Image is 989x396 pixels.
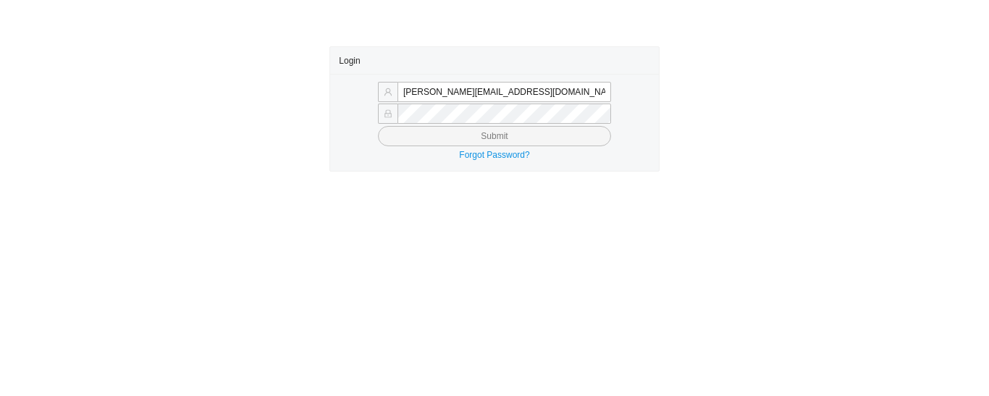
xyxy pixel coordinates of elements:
div: Login [339,47,649,74]
input: Email [397,82,611,102]
span: user [384,88,392,96]
a: Forgot Password? [459,150,529,160]
span: lock [384,109,392,118]
button: Submit [378,126,611,146]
